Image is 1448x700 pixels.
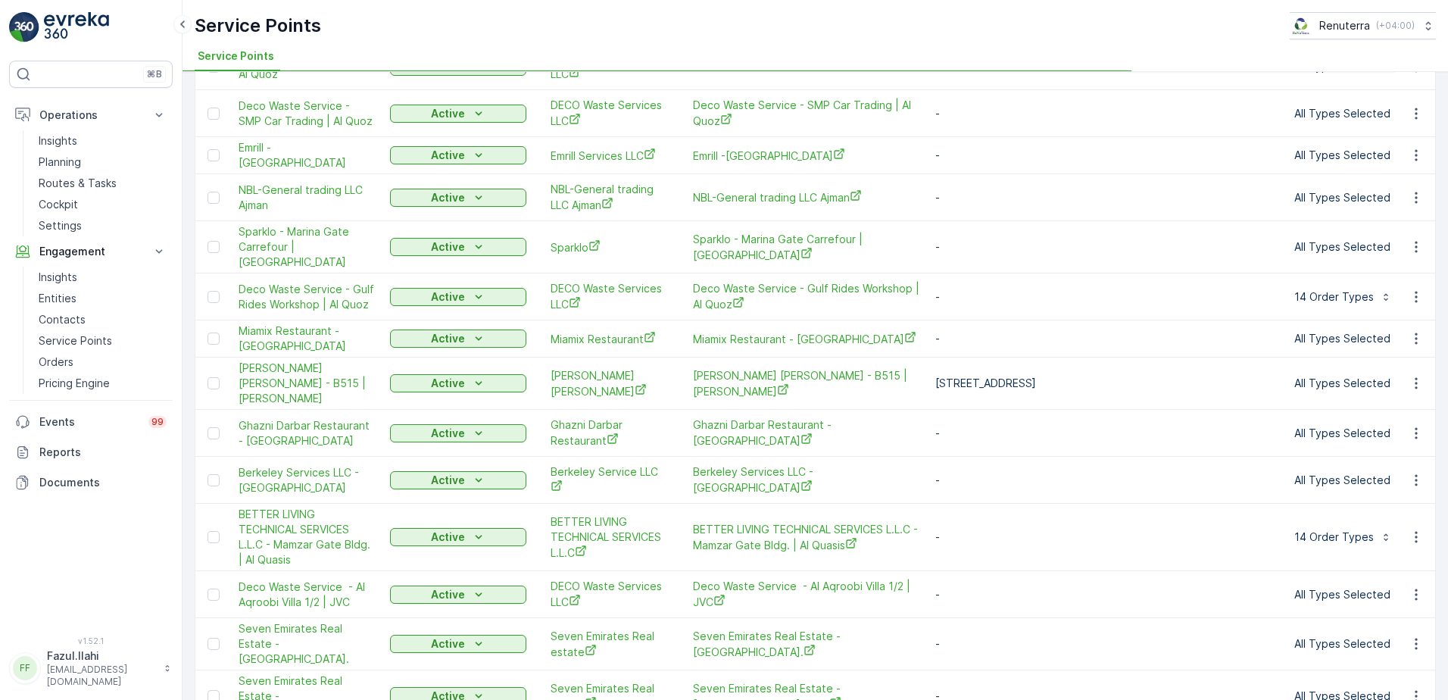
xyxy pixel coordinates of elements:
a: BETTER LIVING TECHNICAL SERVICES L.L.C [551,514,669,561]
button: Active [390,424,526,442]
a: Events99 [9,407,173,437]
p: [STREET_ADDRESS] [935,376,1270,391]
div: FF [13,656,37,680]
button: Active [390,238,526,256]
a: Hussain Nasser Ahmad Lootah [551,368,669,399]
a: Miamix Restaurant - Al Nadha [239,323,375,354]
button: 14 Order Types [1285,285,1401,309]
span: Berkeley Services LLC - [GEOGRAPHIC_DATA] [239,465,375,495]
button: Active [390,635,526,653]
a: DECO Waste Services LLC [551,281,669,312]
span: Sparklo [551,239,669,255]
a: Ghazni Darbar Restaurant - Sonapur [693,417,920,448]
a: Deco Waste Service - Gulf Rides Workshop | Al Quoz [239,282,375,312]
a: Documents [9,467,173,498]
p: ⌘B [147,68,162,80]
span: Seven Emirates Real Estate - [GEOGRAPHIC_DATA]. [239,621,375,667]
a: Orders [33,352,173,373]
a: NBL-General trading LLC Ajman [239,183,375,213]
span: Berkeley Service LLC [551,464,669,495]
p: Active [431,190,465,205]
td: - [928,174,1278,221]
button: Active [390,330,526,348]
button: Active [390,528,526,546]
img: Screenshot_2024-07-26_at_13.33.01.png [1290,17,1313,34]
span: Ghazni Darbar Restaurant - [GEOGRAPHIC_DATA] [239,418,375,448]
a: Sparklo - Marina Gate Carrefour | Dubai Marina [239,224,375,270]
p: Reports [39,445,167,460]
p: Active [431,106,465,121]
p: Active [431,473,465,488]
p: All Types Selected [1294,473,1412,488]
button: Active [390,105,526,123]
button: Active [390,288,526,306]
p: Insights [39,270,77,285]
div: Toggle Row Selected [208,108,220,120]
span: Service Points [198,48,274,64]
span: Emrill Services LLC [551,148,669,164]
a: NBL-General trading LLC Ajman [551,182,669,213]
img: logo_light-DOdMpM7g.png [44,12,109,42]
p: Service Points [39,333,112,348]
p: All Types Selected [1294,331,1412,346]
p: Active [431,426,465,441]
span: [PERSON_NAME] [PERSON_NAME] - B515 | [PERSON_NAME] [239,361,375,406]
span: Seven Emirates Real estate [551,629,669,660]
a: Hussain Nasser Ahmad Lootah - B515 | Al Nadha [693,368,920,399]
td: - [928,320,1278,358]
div: Toggle Row Selected [208,192,220,204]
span: DECO Waste Services LLC [551,98,669,129]
button: Engagement [9,236,173,267]
p: Documents [39,475,167,490]
p: All Types Selected [1294,426,1412,441]
span: Ghazni Darbar Restaurant - [GEOGRAPHIC_DATA] [693,417,920,448]
td: - [928,90,1278,137]
p: 99 [151,416,164,428]
button: Active [390,146,526,164]
button: FFFazul.Ilahi[EMAIL_ADDRESS][DOMAIN_NAME] [9,648,173,688]
div: Toggle Row Selected [208,474,220,486]
td: - [928,457,1278,504]
p: ( +04:00 ) [1376,20,1415,32]
p: Service Points [195,14,321,38]
p: All Types Selected [1294,636,1412,652]
a: BETTER LIVING TECHNICAL SERVICES L.L.C - Mamzar Gate Bldg. | Al Quasis [693,522,920,553]
p: Active [431,636,465,652]
span: Emrill -[GEOGRAPHIC_DATA] [239,140,375,170]
span: [PERSON_NAME] [PERSON_NAME] - B515 | [PERSON_NAME] [693,368,920,399]
span: Miamix Restaurant [551,331,669,347]
p: All Types Selected [1294,239,1412,255]
a: NBL-General trading LLC Ajman [693,189,920,205]
span: Miamix Restaurant - [GEOGRAPHIC_DATA] [239,323,375,354]
p: Planning [39,155,81,170]
p: Orders [39,355,73,370]
a: Miamix Restaurant - Al Nadha [693,331,920,347]
a: Contacts [33,309,173,330]
p: Active [431,587,465,602]
span: Berkeley Services LLC - [GEOGRAPHIC_DATA] [693,464,920,495]
span: v 1.52.1 [9,636,173,645]
div: Toggle Row Selected [208,589,220,601]
a: Ghazni Darbar Restaurant - Sonapur [239,418,375,448]
td: - [928,504,1278,571]
span: [PERSON_NAME] [PERSON_NAME] [551,368,669,399]
div: Toggle Row Selected [208,531,220,543]
a: DECO Waste Services LLC [551,579,669,610]
p: Entities [39,291,76,306]
a: Ghazni Darbar Restaurant [551,417,669,448]
a: Settings [33,215,173,236]
p: Active [431,331,465,346]
p: Operations [39,108,142,123]
td: - [928,273,1278,320]
a: Emrill -Yansoon Buildings [239,140,375,170]
div: Toggle Row Selected [208,333,220,345]
a: Sparklo - Marina Gate Carrefour | Dubai Marina [693,232,920,263]
a: Reports [9,437,173,467]
img: logo [9,12,39,42]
